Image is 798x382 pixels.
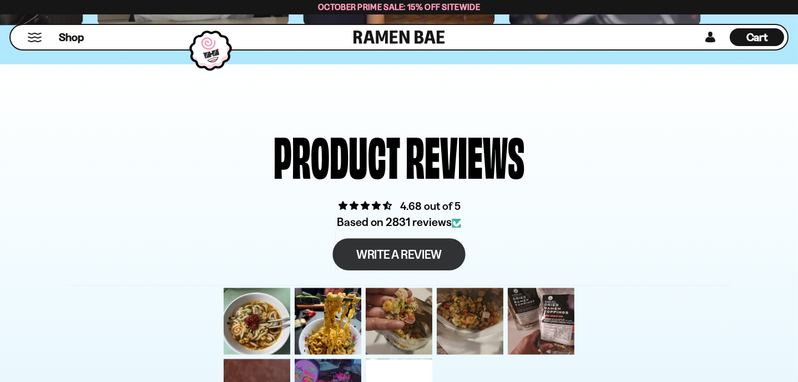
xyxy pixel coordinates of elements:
a: Shop [59,28,84,46]
a: Write a review [333,238,466,270]
a: 4.68 out of 5 [400,199,461,213]
div: Cart [730,25,784,49]
button: Mobile Menu Trigger [27,33,42,42]
span: Shop [59,30,84,45]
span: Cart [746,31,768,44]
div: Average rating is 4.68 stars [337,198,461,214]
span: October Prime Sale: 15% off Sitewide [318,2,480,12]
div: Based on 2831 reviews [337,214,461,230]
div: Product [274,128,400,181]
div: Reviews [406,128,524,181]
